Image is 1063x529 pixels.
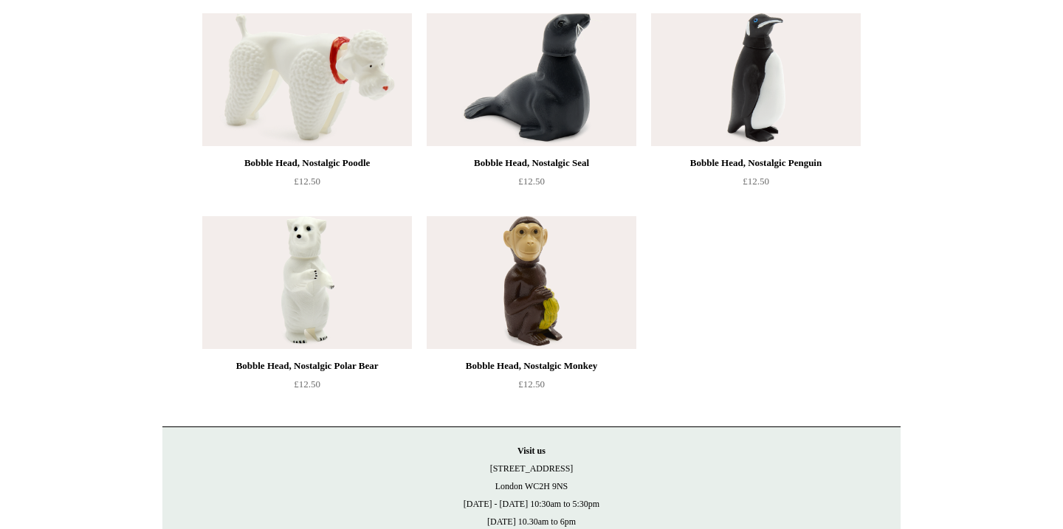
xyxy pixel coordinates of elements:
[430,154,633,172] div: Bobble Head, Nostalgic Seal
[427,216,636,349] a: Bobble Head, Nostalgic Monkey Bobble Head, Nostalgic Monkey
[202,357,412,418] a: Bobble Head, Nostalgic Polar Bear £12.50
[517,446,546,456] strong: Visit us
[294,378,320,390] span: £12.50
[294,176,320,187] span: £12.50
[651,154,861,215] a: Bobble Head, Nostalgic Penguin £12.50
[427,13,636,146] a: Bobble Head, Nostalgic Seal Bobble Head, Nostalgic Seal
[202,13,412,146] img: Bobble Head, Nostalgic Poodle
[202,216,412,349] img: Bobble Head, Nostalgic Polar Bear
[427,154,636,215] a: Bobble Head, Nostalgic Seal £12.50
[651,13,861,146] img: Bobble Head, Nostalgic Penguin
[655,154,857,172] div: Bobble Head, Nostalgic Penguin
[202,154,412,215] a: Bobble Head, Nostalgic Poodle £12.50
[202,216,412,349] a: Bobble Head, Nostalgic Polar Bear Bobble Head, Nostalgic Polar Bear
[518,378,545,390] span: £12.50
[430,357,633,375] div: Bobble Head, Nostalgic Monkey
[427,216,636,349] img: Bobble Head, Nostalgic Monkey
[427,13,636,146] img: Bobble Head, Nostalgic Seal
[743,176,769,187] span: £12.50
[427,357,636,418] a: Bobble Head, Nostalgic Monkey £12.50
[651,13,861,146] a: Bobble Head, Nostalgic Penguin Bobble Head, Nostalgic Penguin
[518,176,545,187] span: £12.50
[202,13,412,146] a: Bobble Head, Nostalgic Poodle Bobble Head, Nostalgic Poodle
[206,357,408,375] div: Bobble Head, Nostalgic Polar Bear
[206,154,408,172] div: Bobble Head, Nostalgic Poodle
